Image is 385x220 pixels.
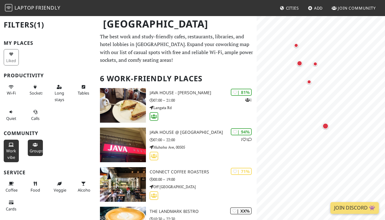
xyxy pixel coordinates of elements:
h3: My Places [4,40,93,46]
a: Add [305,2,325,14]
p: Off [GEOGRAPHIC_DATA] [150,184,257,190]
h3: Community [4,130,93,136]
span: Long stays [55,90,64,102]
img: Connect Coffee Roasters [100,167,146,202]
span: Alcohol [78,187,91,193]
span: Join Community [338,5,376,11]
button: Groups [28,140,43,156]
p: 07:00 – 22:00 [150,137,257,143]
div: Map marker [294,43,301,51]
span: Food [31,187,40,193]
p: 07:00 – 21:00 [150,97,257,103]
span: (1) [34,19,44,30]
button: Veggie [52,179,67,195]
h3: Java House @ [GEOGRAPHIC_DATA] [150,130,257,135]
span: People working [6,148,16,160]
a: Join Community [329,2,378,14]
h3: Productivity [4,73,93,78]
button: Cards [4,197,19,214]
button: Work vibe [4,140,19,162]
div: | 71% [231,168,252,175]
h1: [GEOGRAPHIC_DATA] [98,15,255,32]
div: Map marker [307,80,314,87]
div: | 81% [231,89,252,96]
div: Map marker [297,61,305,69]
img: Java House - Karen [100,88,146,123]
p: The best work and study-friendly cafes, restaurants, libraries, and hotel lobbies in [GEOGRAPHIC_... [100,33,253,64]
span: Veggie [54,187,66,193]
span: Work-friendly tables [78,90,89,96]
button: Quiet [4,107,19,123]
button: Wi-Fi [4,82,19,98]
img: Java House @ Muhoho Ave [100,128,146,162]
h3: Connect Coffee Roasters [150,169,257,175]
div: Map marker [313,62,321,69]
a: LaptopFriendly LaptopFriendly [5,3,60,14]
div: | 94% [231,128,252,135]
span: Coffee [6,187,18,193]
h3: Java House - [PERSON_NAME] [150,90,257,95]
a: Java House @ Muhoho Ave | 94% 11 Java House @ [GEOGRAPHIC_DATA] 07:00 – 22:00 Muhoho Ave, 00505 [96,128,257,162]
button: Sockets [28,82,43,98]
p: Muhoho Ave, 00505 [150,144,257,150]
span: Video/audio calls [31,116,39,121]
span: Group tables [30,148,43,154]
button: Food [28,179,43,195]
a: Java House - Karen | 81% 1 Java House - [PERSON_NAME] 07:00 – 21:00 Langata Rd [96,88,257,123]
button: Long stays [52,82,67,104]
p: 08:00 – 19:00 [150,176,257,182]
span: Cities [286,5,299,11]
button: Calls [28,107,43,123]
h2: Filters [4,15,93,34]
a: Cities [277,2,301,14]
span: Power sockets [30,90,44,96]
span: Quiet [6,116,16,121]
img: LaptopFriendly [5,4,12,11]
h3: The Landmark Bistro [150,209,257,214]
span: Credit cards [6,206,16,212]
span: Add [314,5,323,11]
span: Laptop [14,4,35,11]
a: Connect Coffee Roasters | 71% Connect Coffee Roasters 08:00 – 19:00 Off [GEOGRAPHIC_DATA] [96,167,257,202]
div: Map marker [322,123,331,132]
p: 1 [245,97,252,103]
h3: Service [4,170,93,176]
button: Tables [76,82,91,98]
span: Stable Wi-Fi [7,90,16,96]
button: Coffee [4,179,19,195]
span: Friendly [35,4,60,11]
p: 1 1 [241,137,252,142]
button: Alcohol [76,179,91,195]
h2: 6 Work-Friendly Places [100,69,253,88]
p: Langata Rd [150,105,257,111]
div: | XX% [230,207,252,214]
